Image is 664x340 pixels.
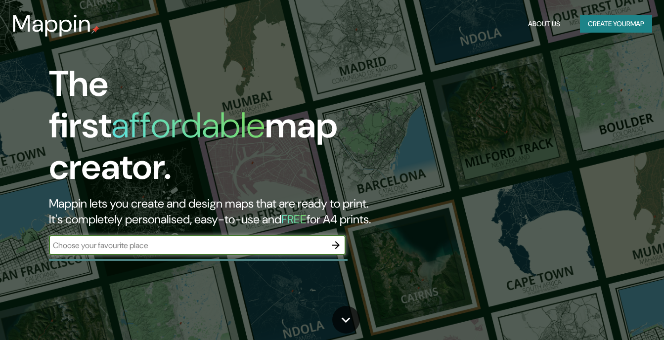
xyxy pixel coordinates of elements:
h2: Mappin lets you create and design maps that are ready to print. It's completely personalised, eas... [49,196,381,227]
input: Choose your favourite place [49,240,326,251]
h5: FREE [281,212,307,227]
h3: Mappin [12,10,91,38]
button: About Us [524,15,564,33]
img: mappin-pin [91,26,99,34]
h1: affordable [111,102,265,148]
h1: The first map creator. [49,63,381,196]
button: Create yourmap [580,15,652,33]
